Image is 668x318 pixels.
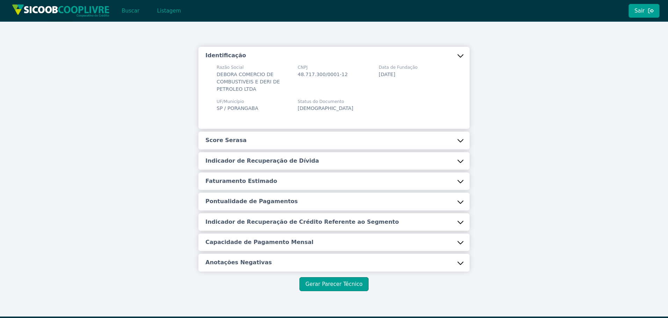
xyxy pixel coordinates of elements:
span: Status do Documento [298,98,353,105]
button: Buscar [116,4,145,18]
span: [DATE] [379,72,395,77]
button: Indicador de Recuperação de Dívida [198,152,470,170]
span: DEBORA COMERCIO DE COMBUSTIVEIS E DERI DE PETROLEO LTDA [217,72,280,92]
button: Capacidade de Pagamento Mensal [198,234,470,251]
img: img/sicoob_cooplivre.png [12,4,110,17]
span: CNPJ [298,64,348,71]
button: Sair [629,4,660,18]
button: Pontualidade de Pagamentos [198,193,470,210]
h5: Indicador de Recuperação de Crédito Referente ao Segmento [205,218,399,226]
button: Indicador de Recuperação de Crédito Referente ao Segmento [198,213,470,231]
button: Gerar Parecer Técnico [299,277,368,291]
button: Score Serasa [198,132,470,149]
h5: Identificação [205,52,246,59]
h5: Faturamento Estimado [205,177,277,185]
h5: Indicador de Recuperação de Dívida [205,157,319,165]
span: SP / PORANGABA [217,105,258,111]
h5: Score Serasa [205,136,247,144]
h5: Pontualidade de Pagamentos [205,198,298,205]
h5: Anotações Negativas [205,259,272,266]
span: Razão Social [217,64,289,71]
span: Data de Fundação [379,64,417,71]
h5: Capacidade de Pagamento Mensal [205,238,313,246]
button: Identificação [198,47,470,64]
button: Faturamento Estimado [198,172,470,190]
span: 48.717.300/0001-12 [298,72,348,77]
span: [DEMOGRAPHIC_DATA] [298,105,353,111]
span: UF/Município [217,98,258,105]
button: Listagem [151,4,187,18]
button: Anotações Negativas [198,254,470,271]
